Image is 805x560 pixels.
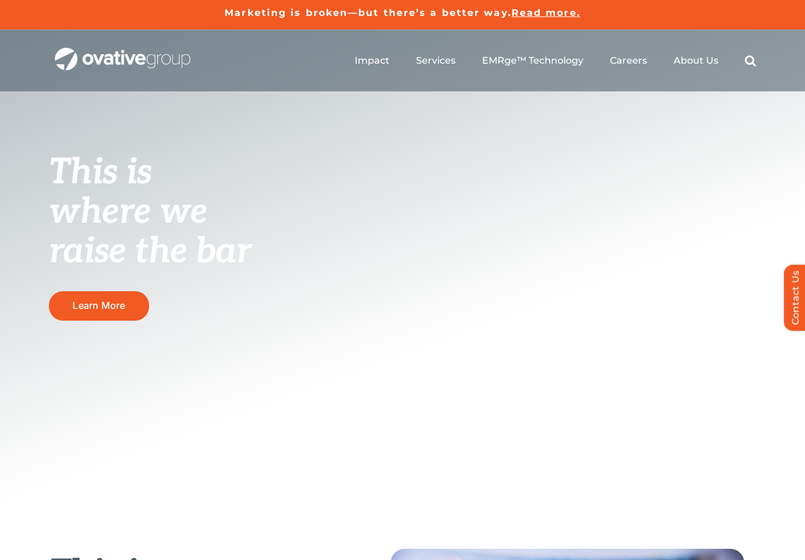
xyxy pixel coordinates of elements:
a: Read more. [512,7,580,18]
a: Marketing is broken—but there’s a better way. [225,7,512,18]
a: Services [416,55,456,67]
a: Impact [355,55,390,67]
nav: Menu [355,42,756,80]
span: This is [49,151,151,194]
a: EMRge™ Technology [482,55,583,67]
a: Learn More [49,291,149,320]
a: Search [745,55,756,67]
a: Careers [610,55,647,67]
span: Learn More [72,300,125,311]
a: OG_Full_horizontal_WHT [55,47,190,58]
a: About Us [674,55,718,67]
span: where we raise the bar [49,191,251,273]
